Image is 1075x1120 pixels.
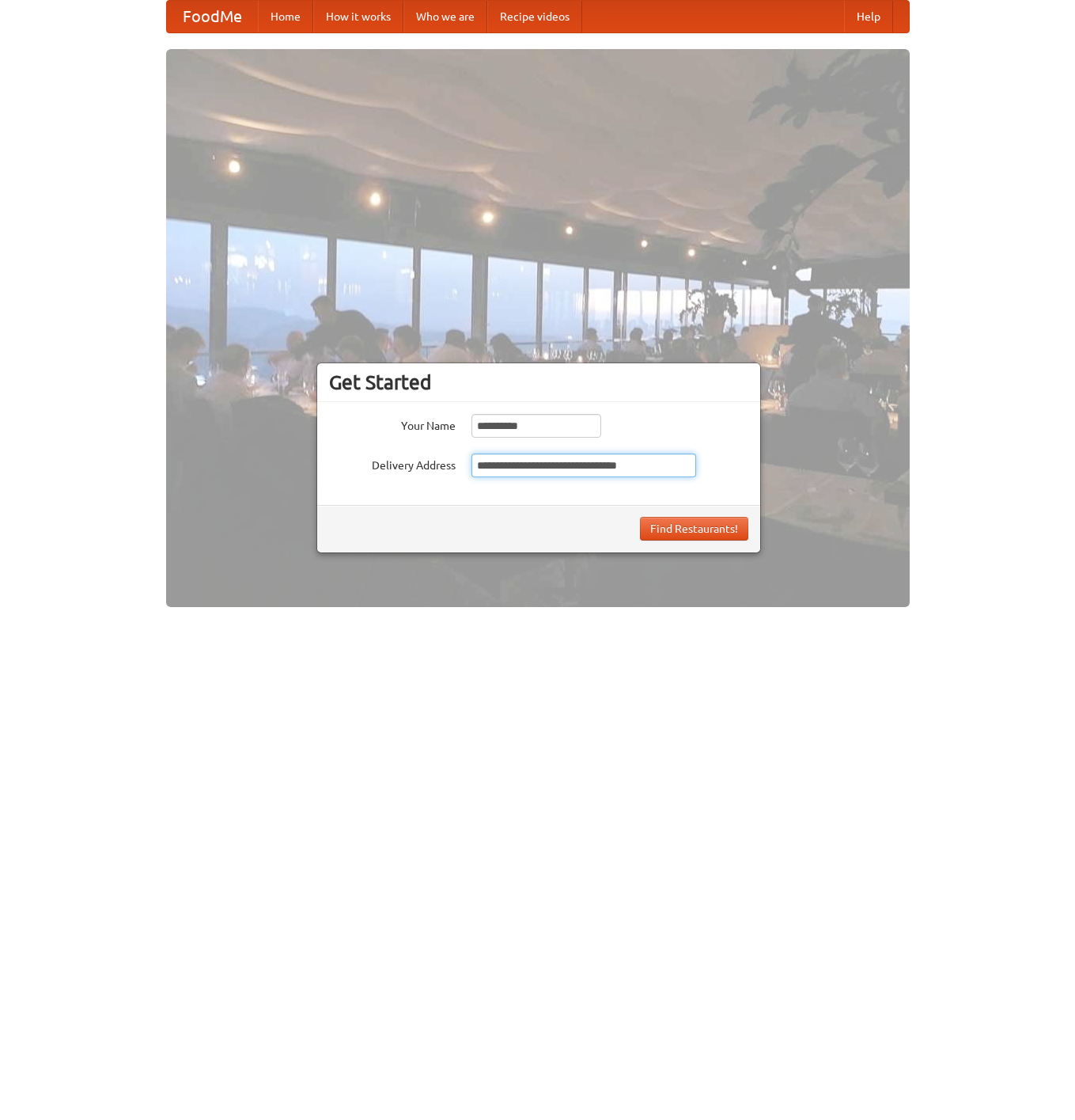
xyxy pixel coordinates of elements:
label: Delivery Address [329,454,456,473]
label: Your Name [329,414,456,434]
a: Who we are [403,1,487,32]
button: Find Restaurants! [640,517,748,541]
a: How it works [313,1,403,32]
a: Home [258,1,313,32]
a: FoodMe [167,1,258,32]
a: Recipe videos [487,1,582,32]
a: Help [844,1,893,32]
h3: Get Started [329,370,748,394]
